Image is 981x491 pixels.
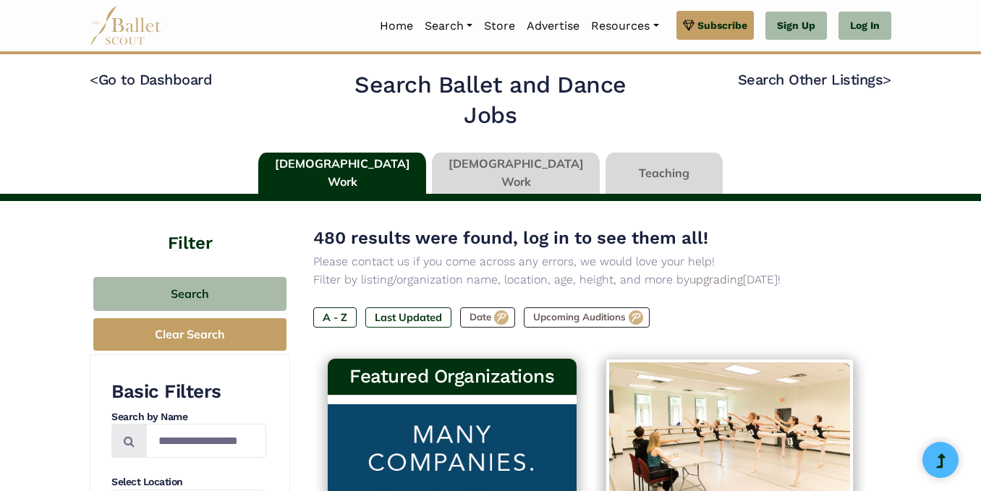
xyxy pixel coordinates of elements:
[336,70,645,130] h2: Search Ballet and Dance Jobs
[111,380,266,404] h3: Basic Filters
[585,11,664,41] a: Resources
[738,71,891,88] a: Search Other Listings>
[255,153,429,195] li: [DEMOGRAPHIC_DATA] Work
[313,228,708,248] span: 480 results were found, log in to see them all!
[90,71,212,88] a: <Go to Dashboard
[838,12,891,40] a: Log In
[429,153,603,195] li: [DEMOGRAPHIC_DATA] Work
[478,11,521,41] a: Store
[93,318,286,351] button: Clear Search
[374,11,419,41] a: Home
[93,277,286,311] button: Search
[365,307,451,328] label: Last Updated
[90,201,290,255] h4: Filter
[339,364,565,389] h3: Featured Organizations
[683,17,695,33] img: gem.svg
[111,475,266,490] h4: Select Location
[765,12,827,40] a: Sign Up
[883,70,891,88] code: >
[146,424,266,458] input: Search by names...
[689,273,743,286] a: upgrading
[419,11,478,41] a: Search
[521,11,585,41] a: Advertise
[603,153,726,195] li: Teaching
[676,11,754,40] a: Subscribe
[111,410,266,424] h4: Search by Name
[90,70,98,88] code: <
[313,307,357,328] label: A - Z
[524,307,650,328] label: Upcoming Auditions
[313,270,868,289] p: Filter by listing/organization name, location, age, height, and more by [DATE]!
[460,307,515,328] label: Date
[313,252,868,271] p: Please contact us if you come across any errors, we would love your help!
[697,17,747,33] span: Subscribe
